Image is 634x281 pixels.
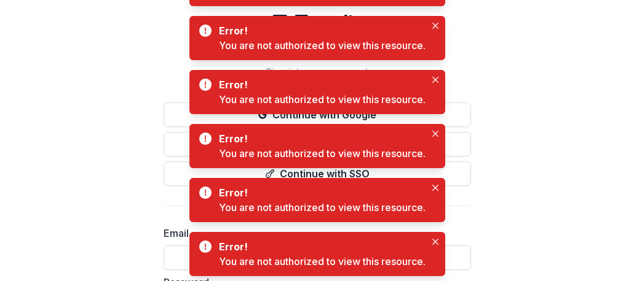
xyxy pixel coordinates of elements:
div: Error! [219,23,421,38]
button: Close [428,180,443,195]
img: Temelio [271,15,363,29]
div: You are not authorized to view this resource. [219,254,426,269]
button: Continue with Microsoft [164,132,471,156]
button: Close [428,18,443,33]
label: Email [164,226,464,241]
button: Close [428,234,443,249]
div: You are not authorized to view this resource. [219,38,426,53]
div: You are not authorized to view this resource. [219,200,426,215]
h1: Welcome back [164,39,471,61]
div: Error! [219,185,421,200]
button: Close [428,126,443,141]
div: You are not authorized to view this resource. [219,92,426,107]
div: Error! [219,239,421,254]
button: Continue with Google [164,102,471,127]
button: Close [428,72,443,87]
div: Error! [219,131,421,146]
h2: Sign into your account [164,66,471,78]
div: You are not authorized to view this resource. [219,146,426,161]
button: Continue with SSO [164,161,471,186]
div: Error! [219,77,421,92]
